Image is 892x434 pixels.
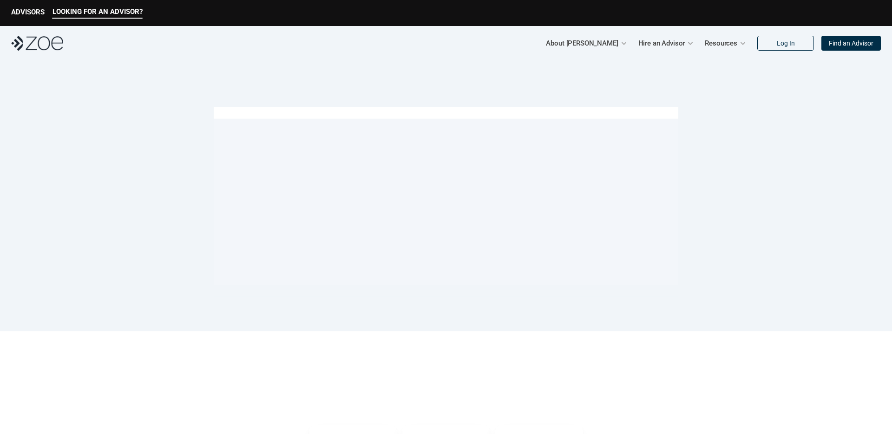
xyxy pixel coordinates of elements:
p: LOOKING FOR AN ADVISOR? [52,7,143,16]
h2: You deserve an advisor you can trust. [214,184,428,212]
a: Find an Advisor [821,36,881,51]
p: Hire an Advisor [638,36,685,50]
p: ADVISORS [11,8,45,16]
p: About [PERSON_NAME] [546,36,618,50]
p: Find an Advisor [829,39,873,47]
h1: Advisor Vetting Process [214,148,426,175]
p: Resources [705,36,737,50]
p: Log In [777,39,795,47]
h2: We are committed to finding someone you feel comfortable with to manage your wealth. [PERSON_NAME... [214,212,428,268]
a: Log In [757,36,814,51]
